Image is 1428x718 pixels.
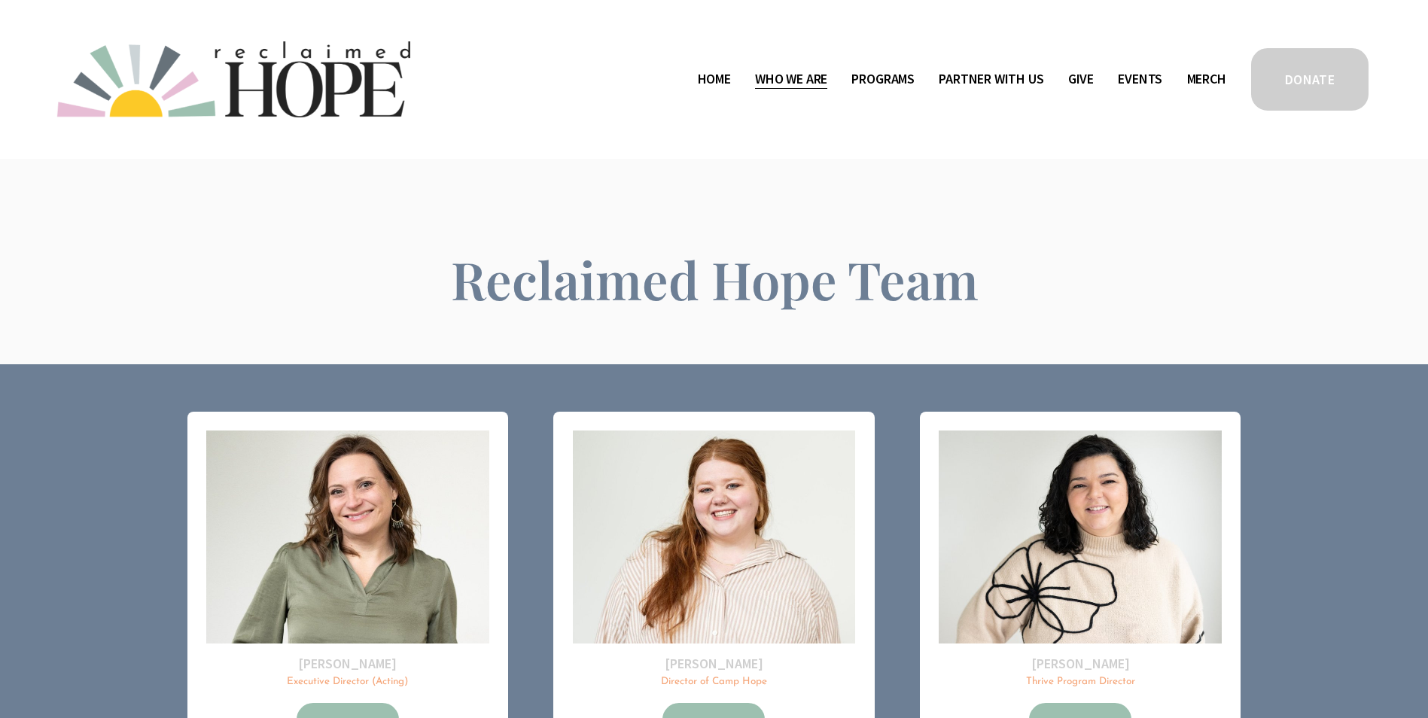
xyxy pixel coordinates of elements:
[573,655,855,672] h2: [PERSON_NAME]
[939,68,1043,90] span: Partner With Us
[755,67,827,91] a: folder dropdown
[451,245,979,313] span: Reclaimed Hope Team
[57,41,410,117] img: Reclaimed Hope Initiative
[939,67,1043,91] a: folder dropdown
[698,67,731,91] a: Home
[851,67,915,91] a: folder dropdown
[1068,67,1094,91] a: Give
[755,68,827,90] span: Who We Are
[1249,46,1371,113] a: DONATE
[1118,67,1162,91] a: Events
[573,675,855,689] p: Director of Camp Hope
[1187,67,1226,91] a: Merch
[206,655,489,672] h2: [PERSON_NAME]
[939,675,1221,689] p: Thrive Program Director
[939,655,1221,672] h2: [PERSON_NAME]
[206,675,489,689] p: Executive Director (Acting)
[851,68,915,90] span: Programs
